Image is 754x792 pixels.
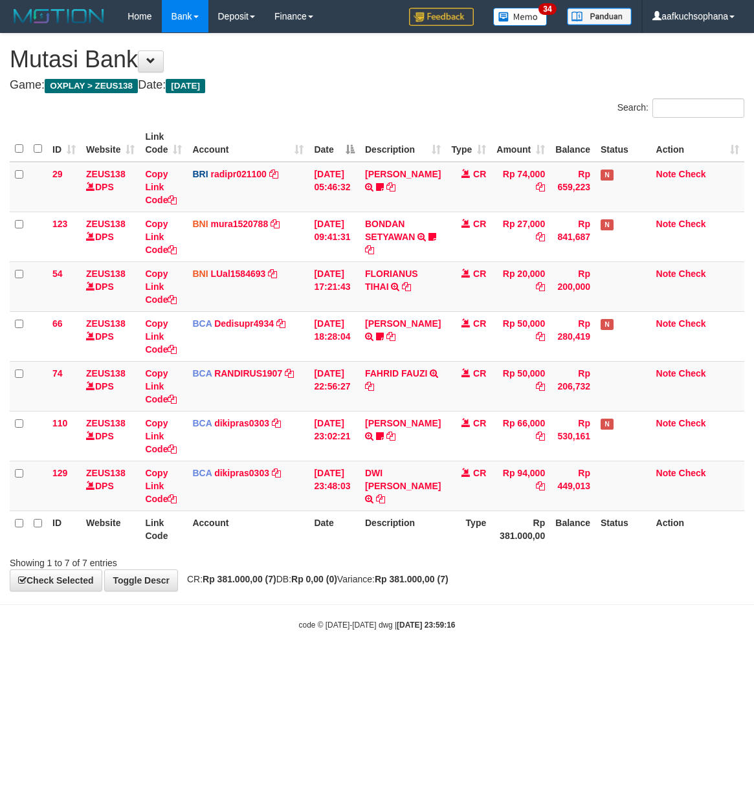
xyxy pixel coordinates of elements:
a: Check [679,468,706,478]
th: Website [81,511,140,547]
a: DWI [PERSON_NAME] [365,468,441,491]
td: DPS [81,461,140,511]
a: Copy radipr021100 to clipboard [269,169,278,179]
label: Search: [617,98,744,118]
td: [DATE] 17:21:43 [309,261,360,311]
th: Rp 381.000,00 [491,511,550,547]
td: Rp 50,000 [491,361,550,411]
span: 66 [52,318,63,329]
a: Copy FLORIANUS TIHAI to clipboard [402,281,411,292]
span: CR [473,219,486,229]
td: Rp 27,000 [491,212,550,261]
td: Rp 200,000 [550,261,595,311]
a: Dedisupr4934 [214,318,274,329]
a: Copy Link Code [145,368,177,404]
td: [DATE] 23:48:03 [309,461,360,511]
span: [DATE] [166,79,205,93]
th: Description [360,511,446,547]
a: Note [656,368,676,379]
a: Copy Link Code [145,219,177,255]
td: Rp 206,732 [550,361,595,411]
span: Has Note [601,419,614,430]
a: Copy Rp 27,000 to clipboard [536,232,545,242]
a: FLORIANUS TIHAI [365,269,418,292]
a: Check [679,318,706,329]
strong: [DATE] 23:59:16 [397,621,455,630]
a: mura1520788 [210,219,268,229]
img: panduan.png [567,8,632,25]
a: Copy Link Code [145,318,177,355]
td: Rp 659,223 [550,162,595,212]
a: radipr021100 [210,169,266,179]
a: ZEUS138 [86,269,126,279]
td: DPS [81,411,140,461]
td: Rp 94,000 [491,461,550,511]
a: ZEUS138 [86,169,126,179]
a: BONDAN SETYAWAN [365,219,415,242]
th: ID [47,511,81,547]
a: Copy Rp 74,000 to clipboard [536,182,545,192]
span: Has Note [601,219,614,230]
th: Account [187,511,309,547]
span: 129 [52,468,67,478]
a: Copy Dedisupr4934 to clipboard [276,318,285,329]
th: Balance [550,511,595,547]
a: Note [656,468,676,478]
th: Account: activate to sort column ascending [187,125,309,162]
span: 29 [52,169,63,179]
span: BCA [192,368,212,379]
th: Type [446,511,491,547]
strong: Rp 381.000,00 (7) [375,574,449,584]
span: Has Note [601,170,614,181]
a: ZEUS138 [86,318,126,329]
th: Amount: activate to sort column ascending [491,125,550,162]
span: CR: DB: Variance: [181,574,449,584]
a: Copy STEVANO FERNAN to clipboard [386,182,395,192]
a: ZEUS138 [86,468,126,478]
a: Copy LUal1584693 to clipboard [268,269,277,279]
a: Copy DWI WULAN DINI to clipboard [376,494,385,504]
img: MOTION_logo.png [10,6,108,26]
th: Website: activate to sort column ascending [81,125,140,162]
th: ID: activate to sort column ascending [47,125,81,162]
a: Note [656,269,676,279]
a: Check Selected [10,569,102,591]
a: Note [656,418,676,428]
img: Button%20Memo.svg [493,8,548,26]
span: CR [473,269,486,279]
div: Showing 1 to 7 of 7 entries [10,551,304,569]
a: LUal1584693 [210,269,265,279]
a: Copy Link Code [145,468,177,504]
small: code © [DATE]-[DATE] dwg | [299,621,456,630]
a: [PERSON_NAME] [365,169,441,179]
a: Note [656,318,676,329]
td: DPS [81,162,140,212]
a: Copy Rp 94,000 to clipboard [536,481,545,491]
a: [PERSON_NAME] [365,318,441,329]
strong: Rp 381.000,00 (7) [203,574,276,584]
td: Rp 530,161 [550,411,595,461]
a: Check [679,219,706,229]
a: FAHRID FAUZI [365,368,427,379]
th: Balance [550,125,595,162]
h1: Mutasi Bank [10,47,744,72]
a: Toggle Descr [104,569,178,591]
th: Date [309,511,360,547]
a: Copy Link Code [145,169,177,205]
td: DPS [81,361,140,411]
span: BNI [192,269,208,279]
a: Copy Link Code [145,418,177,454]
th: Action [651,511,744,547]
th: Link Code [140,511,187,547]
td: DPS [81,261,140,311]
th: Status [595,125,651,162]
span: OXPLAY > ZEUS138 [45,79,138,93]
td: [DATE] 09:41:31 [309,212,360,261]
a: [PERSON_NAME] [365,418,441,428]
a: Copy Rp 20,000 to clipboard [536,281,545,292]
a: Note [656,169,676,179]
a: dikipras0303 [214,468,269,478]
a: Check [679,418,706,428]
th: Action: activate to sort column ascending [651,125,744,162]
a: Copy dikipras0303 to clipboard [272,418,281,428]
